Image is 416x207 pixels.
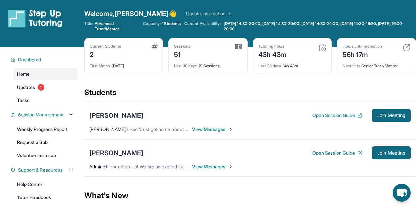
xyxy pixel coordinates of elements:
[312,150,363,156] button: Open Session Guide
[226,10,232,17] img: Chevron Right
[13,81,78,93] a: Updates1
[89,111,143,120] div: [PERSON_NAME]
[95,21,139,31] span: Advanced Tutor/Mentor
[90,63,111,68] span: First Match :
[13,94,78,106] a: Tasks
[186,10,232,17] a: Update Information
[258,49,287,59] div: 43h 43m
[192,163,233,170] span: View Messages
[258,59,326,69] div: 14h 43m
[90,59,158,69] div: [DATE]
[127,126,205,132] span: Liked “Just got home about to log on”
[174,63,198,68] span: Last 30 days :
[15,167,74,173] button: Support & Resources
[258,44,287,49] div: Tutoring hours
[318,44,326,52] img: card
[393,184,411,202] button: chat-button
[343,63,360,68] span: Next title :
[224,21,415,31] span: [DATE] 14:30-20:00, [DATE] 14:30-20:00, [DATE] 14:30-20:00, [DATE] 14:30-16:30, [DATE] 16:00-20:00
[343,59,410,69] div: Senior Tutor/Mentor
[18,56,41,63] span: Dashboard
[372,146,411,159] button: Join Meeting
[89,164,104,169] span: Admin :
[17,97,29,104] span: Tasks
[343,44,382,49] div: Hours until promotion
[84,9,177,18] span: Welcome, [PERSON_NAME] 👋
[222,21,416,31] a: [DATE] 14:30-20:00, [DATE] 14:30-20:00, [DATE] 14:30-20:00, [DATE] 14:30-16:30, [DATE] 16:00-20:00
[38,84,44,91] span: 1
[84,87,416,102] div: Students
[13,178,78,190] a: Help Center
[174,44,190,49] div: Sessions
[90,44,121,49] div: Current Students
[403,44,410,52] img: card
[184,21,221,31] span: Current Availability:
[312,112,363,119] button: Open Session Guide
[17,84,35,91] span: Updates
[8,9,62,28] img: logo
[343,49,382,59] div: 56h 17m
[377,114,405,117] span: Join Meeting
[18,167,62,173] span: Support & Resources
[228,164,233,169] img: Chevron-Right
[372,109,411,122] button: Join Meeting
[13,136,78,148] a: Request a Sub
[90,49,121,59] div: 2
[162,21,181,26] span: 1 Students
[17,71,30,77] span: Home
[89,126,127,132] span: [PERSON_NAME] :
[152,44,158,49] img: card
[84,21,93,31] span: Title:
[13,123,78,135] a: Weekly Progress Report
[258,63,282,68] span: Last 30 days :
[192,126,233,133] span: View Messages
[15,56,74,63] button: Dashboard
[13,68,78,80] a: Home
[235,44,242,50] img: card
[174,49,190,59] div: 51
[143,21,161,26] span: Capacity:
[15,112,74,118] button: Session Management
[228,127,233,132] img: Chevron-Right
[18,112,64,118] span: Session Management
[13,192,78,203] a: Tutor Handbook
[89,148,143,157] div: [PERSON_NAME]
[13,150,78,161] a: Volunteer as a sub
[174,59,242,69] div: 19 Sessions
[377,151,405,155] span: Join Meeting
